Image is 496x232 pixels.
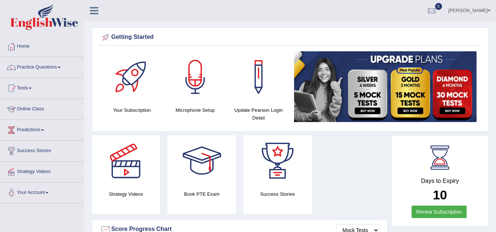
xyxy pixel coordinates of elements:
[0,99,84,117] a: Online Class
[0,141,84,159] a: Success Stories
[412,206,467,218] a: Renew Subscription
[0,78,84,96] a: Tests
[400,178,480,184] h4: Days to Expiry
[433,188,447,202] b: 10
[100,32,480,43] div: Getting Started
[0,120,84,138] a: Predictions
[0,162,84,180] a: Strategy Videos
[167,190,236,198] h4: Book PTE Exam
[231,106,287,122] h4: Update Pearson Login Detail
[0,183,84,201] a: Your Account
[0,57,84,76] a: Practice Questions
[167,106,224,114] h4: Microphone Setup
[435,3,442,10] span: 0
[294,51,477,122] img: small5.jpg
[243,190,312,198] h4: Success Stories
[92,190,160,198] h4: Strategy Videos
[0,36,84,55] a: Home
[104,106,160,114] h4: Your Subscription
